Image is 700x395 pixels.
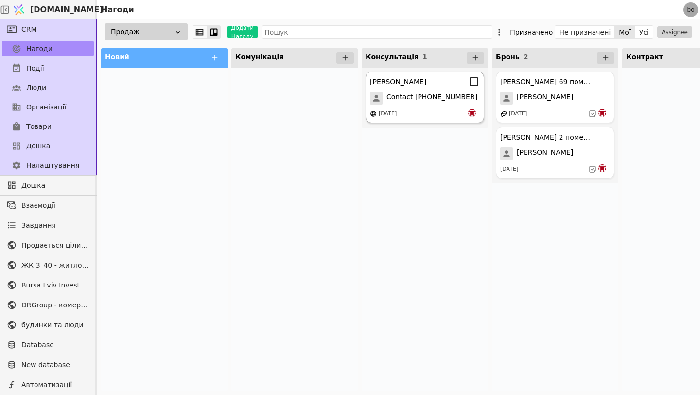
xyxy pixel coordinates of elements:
span: Завдання [21,220,56,231]
a: CRM [2,21,94,37]
a: bo [683,2,698,17]
img: online-store.svg [370,110,377,117]
button: Додати Нагоду [227,26,258,38]
span: Консультація [366,53,419,61]
span: Комунікація [235,53,283,61]
div: [DATE] [379,110,397,118]
img: Logo [12,0,26,19]
input: Пошук [262,25,492,39]
div: [PERSON_NAME] 69 помешкання[PERSON_NAME][DATE]bo [496,72,614,123]
a: Автоматизації [2,377,94,393]
div: [PERSON_NAME] [370,77,426,87]
a: Нагоди [2,41,94,56]
a: Товари [2,119,94,134]
a: будинки та люди [2,317,94,333]
span: Нагоди [26,44,52,54]
a: Bursa Lviv Invest [2,277,94,293]
span: Взаємодії [21,200,89,211]
span: [PERSON_NAME] [517,147,573,160]
span: Бронь [496,53,520,61]
img: bo [598,109,606,117]
a: ЖК З_40 - житлова та комерційна нерухомість класу Преміум [2,257,94,273]
div: [DATE] [509,110,527,118]
span: Database [21,340,89,350]
a: Події [2,60,94,76]
span: Контракт [626,53,663,61]
span: Дошка [26,141,50,151]
span: DRGroup - комерційна нерухоомість [21,300,89,310]
div: [PERSON_NAME] 2 помешкання[PERSON_NAME][DATE]bo [496,127,614,179]
span: Дошка [21,180,89,191]
div: [PERSON_NAME]Contact [PHONE_NUMBER][DATE]bo [366,72,484,123]
span: ЖК З_40 - житлова та комерційна нерухомість класу Преміум [21,260,89,270]
a: Організації [2,99,94,115]
a: [DOMAIN_NAME] [10,0,97,19]
span: [DOMAIN_NAME] [30,4,103,16]
button: Не призначені [555,25,615,39]
img: bo [598,164,606,172]
button: Assignee [657,26,692,38]
div: [PERSON_NAME] 2 помешкання [500,132,593,143]
span: Люди [26,83,46,93]
a: DRGroup - комерційна нерухоомість [2,297,94,313]
img: affiliate-program.svg [500,110,507,117]
span: Події [26,63,44,73]
div: Продаж [105,23,188,40]
span: Налаштування [26,161,79,171]
a: Database [2,337,94,353]
a: Дошка [2,178,94,193]
span: 1 [422,53,427,61]
a: Налаштування [2,158,94,173]
a: Завдання [2,217,94,233]
span: Організації [26,102,66,112]
a: Люди [2,80,94,95]
span: будинки та люди [21,320,89,330]
div: [DATE] [500,165,518,174]
button: Усі [635,25,653,39]
span: CRM [21,24,37,35]
span: Товари [26,122,52,132]
span: New database [21,360,89,370]
span: Автоматизації [21,380,89,390]
span: [PERSON_NAME] [517,92,573,105]
span: 2 [524,53,528,61]
span: Новий [105,53,129,61]
a: Додати Нагоду [221,26,258,38]
a: Взаємодії [2,197,94,213]
span: Bursa Lviv Invest [21,280,89,290]
button: Мої [615,25,635,39]
h2: Нагоди [97,4,134,16]
div: Призначено [510,25,553,39]
div: [PERSON_NAME] 69 помешкання [500,77,593,87]
img: bo [468,109,476,117]
a: Дошка [2,138,94,154]
a: New database [2,357,94,373]
span: Продається цілий будинок [PERSON_NAME] нерухомість [21,240,89,251]
span: Contact [PHONE_NUMBER] [386,92,477,105]
a: Продається цілий будинок [PERSON_NAME] нерухомість [2,237,94,253]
